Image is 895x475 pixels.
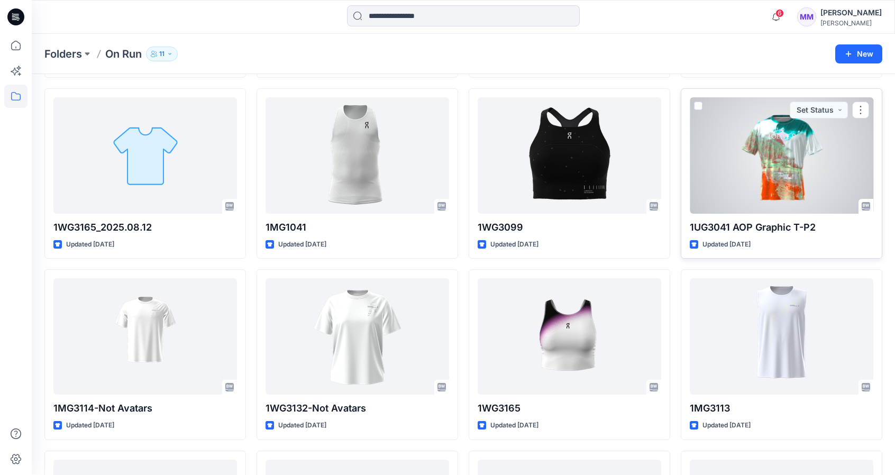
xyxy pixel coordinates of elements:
a: 1WG3099 [478,97,661,214]
p: 1UG3041 AOP Graphic T-P2 [690,220,873,235]
p: On Run [105,47,142,61]
a: 1UG3041 AOP Graphic T-P2 [690,97,873,214]
p: 1MG3113 [690,401,873,416]
p: Updated [DATE] [702,420,751,431]
p: 1WG3165_2025.08.12 [53,220,237,235]
p: 1WG3099 [478,220,661,235]
p: Updated [DATE] [702,239,751,250]
p: Updated [DATE] [490,420,538,431]
p: Updated [DATE] [66,420,114,431]
p: 1WG3132-Not Avatars [266,401,449,416]
button: 11 [146,47,178,61]
div: [PERSON_NAME] [820,19,882,27]
div: MM [797,7,816,26]
a: 1MG3114-Not Avatars [53,278,237,395]
a: Folders [44,47,82,61]
p: Updated [DATE] [278,239,326,250]
button: New [835,44,882,63]
p: 11 [159,48,165,60]
span: 6 [775,9,784,17]
a: 1WG3132-Not Avatars [266,278,449,395]
p: Updated [DATE] [278,420,326,431]
p: 1MG3114-Not Avatars [53,401,237,416]
p: 1MG1041 [266,220,449,235]
a: 1WG3165_2025.08.12 [53,97,237,214]
a: 1WG3165 [478,278,661,395]
p: Updated [DATE] [490,239,538,250]
div: [PERSON_NAME] [820,6,882,19]
a: 1MG3113 [690,278,873,395]
p: 1WG3165 [478,401,661,416]
a: 1MG1041 [266,97,449,214]
p: Updated [DATE] [66,239,114,250]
